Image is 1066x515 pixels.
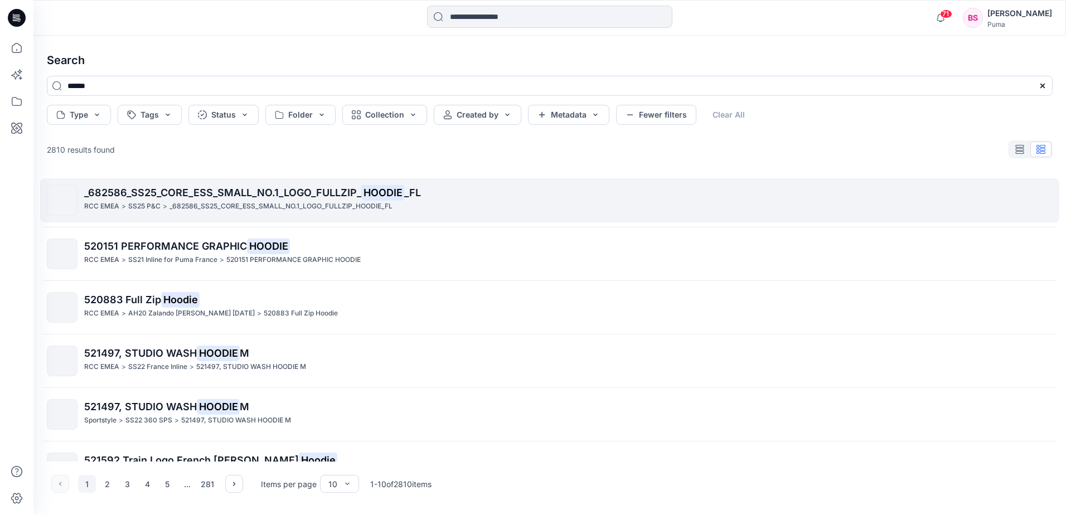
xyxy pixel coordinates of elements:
a: 520151 PERFORMANCE GRAPHICHOODIERCC EMEA>SS21 Inline for Puma France>520151 PERFORMANCE GRAPHIC H... [40,232,1059,276]
p: > [257,308,261,319]
p: 2810 results found [47,144,115,156]
p: 520151 PERFORMANCE GRAPHIC HOODIE [226,254,361,266]
button: Tags [118,105,182,125]
p: 1 - 10 of 2810 items [370,478,432,490]
mark: HOODIE [197,345,240,361]
mark: HOODIE [197,399,240,414]
p: > [122,254,126,266]
p: RCC EMEA [84,308,119,319]
span: 521497, STUDIO WASH [84,401,197,412]
button: Collection [342,105,427,125]
p: RCC EMEA [84,201,119,212]
a: 521497, STUDIO WASHHOODIEMRCC EMEA>SS22 France Inline>521497, STUDIO WASH HOODIE M [40,339,1059,383]
button: 3 [118,475,136,493]
p: SS25 P&C [128,201,161,212]
button: Folder [265,105,336,125]
span: _FL [404,187,421,198]
p: RCC EMEA [84,361,119,373]
button: 4 [138,475,156,493]
button: 281 [198,475,216,493]
span: 520151 PERFORMANCE GRAPHIC [84,240,247,252]
p: SS21 Inline for Puma France [128,254,217,266]
button: 1 [78,475,96,493]
button: Metadata [528,105,609,125]
div: BS [963,8,983,28]
span: 71 [940,9,952,18]
div: [PERSON_NAME] [987,7,1052,20]
button: Status [188,105,259,125]
p: Sportstyle [84,415,117,426]
mark: HOODIE [247,238,290,254]
p: 520883 Full Zip Hoodie [264,308,338,319]
p: RCC EMEA [84,254,119,266]
p: > [122,308,126,319]
p: > [119,415,123,426]
p: 521497, STUDIO WASH HOODIE M [181,415,291,426]
p: > [220,254,224,266]
button: Type [47,105,111,125]
button: 2 [98,475,116,493]
a: 520883 Full ZipHoodieRCC EMEA>AH20 Zalando [PERSON_NAME] [DATE]>520883 Full Zip Hoodie [40,285,1059,329]
p: > [190,361,194,373]
p: > [122,201,126,212]
a: 521592 Train Logo French [PERSON_NAME]HoodieRCC EMEA>SS22 France Inline>521592 Train Logo French ... [40,446,1059,490]
p: > [175,415,179,426]
p: _682586_SS25_CORE_ESS_SMALL_NO.1_LOGO_FULLZIP_HOODIE_FL [169,201,393,212]
div: ... [178,475,196,493]
p: SS22 360 SPS [125,415,172,426]
span: 521497, STUDIO WASH [84,347,197,359]
h4: Search [38,45,1062,76]
p: > [122,361,126,373]
span: 520883 Full Zip [84,294,161,305]
button: Created by [434,105,521,125]
button: 5 [158,475,176,493]
p: SS22 France Inline [128,361,187,373]
mark: Hoodie [299,452,337,468]
p: 521497, STUDIO WASH HOODIE M [196,361,306,373]
div: Puma [987,20,1052,28]
p: AH20 Zalando Pamela OCT’20 [128,308,255,319]
p: > [163,201,167,212]
span: M [240,401,249,412]
button: Fewer filters [616,105,696,125]
span: _682586_SS25_CORE_ESS_SMALL_NO.1_LOGO_FULLZIP_ [84,187,361,198]
span: M [240,347,249,359]
a: 521497, STUDIO WASHHOODIEMSportstyle>SS22 360 SPS>521497, STUDIO WASH HOODIE M [40,392,1059,436]
mark: Hoodie [161,291,200,307]
div: 10 [328,478,337,490]
a: _682586_SS25_CORE_ESS_SMALL_NO.1_LOGO_FULLZIP_HOODIE_FLRCC EMEA>SS25 P&C>_682586_SS25_CORE_ESS_SM... [40,178,1059,222]
span: 521592 Train Logo French [PERSON_NAME] [84,454,299,466]
mark: HOODIE [361,184,404,200]
p: Items per page [261,478,317,490]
